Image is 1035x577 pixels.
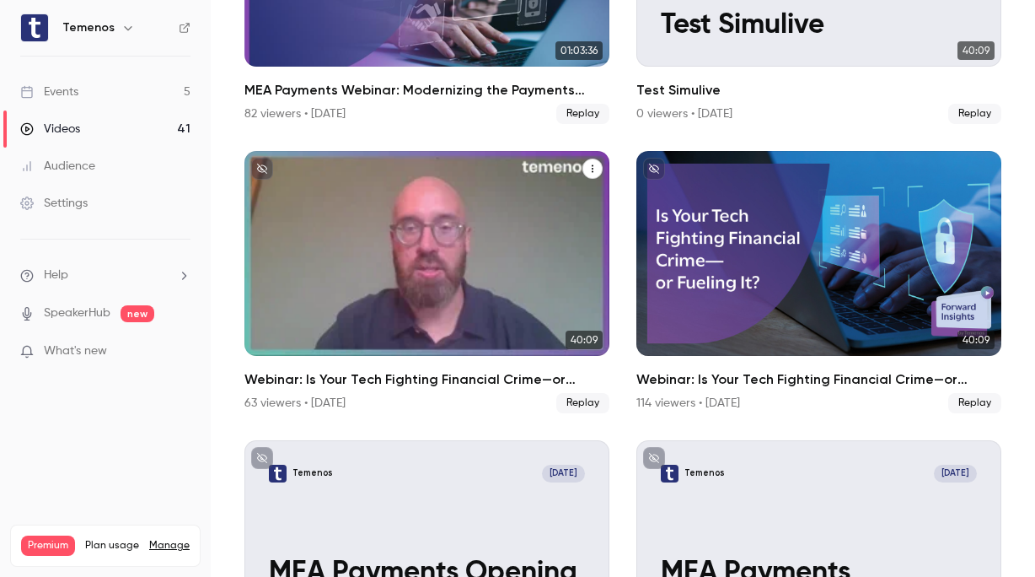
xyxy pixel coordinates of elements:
h2: Webinar: Is Your Tech Fighting Financial Crime—or Fueling It? [636,369,1001,390]
span: Replay [948,393,1001,413]
span: 40:09 [957,331,995,349]
span: [DATE] [542,465,585,483]
div: Settings [20,195,88,212]
img: Temenos [21,14,48,41]
span: Premium [21,536,75,556]
img: MEA Payments Opening recording [269,465,287,483]
div: Audience [20,158,95,175]
div: 0 viewers • [DATE] [636,105,732,122]
span: [DATE] [934,465,977,483]
span: Replay [556,393,609,413]
span: 01:03:36 [555,41,603,60]
h2: Webinar: Is Your Tech Fighting Financial Crime—or Fueling It? [244,369,609,390]
li: Webinar: Is Your Tech Fighting Financial Crime—or Fueling It? [636,151,1001,414]
div: 63 viewers • [DATE] [244,395,346,412]
span: Help [44,267,68,284]
p: Test Simulive [661,9,978,42]
button: unpublished [251,158,273,180]
p: Temenos [684,467,724,480]
div: 114 viewers • [DATE] [636,395,740,412]
button: unpublished [251,447,273,469]
button: unpublished [643,158,665,180]
span: Replay [556,104,609,124]
button: unpublished [643,447,665,469]
span: 40:09 [566,331,603,349]
span: new [121,305,154,322]
div: 82 viewers • [DATE] [244,105,346,122]
a: 40:09Webinar: Is Your Tech Fighting Financial Crime—or Fueling It?63 viewers • [DATE]Replay [244,151,609,414]
h2: MEA Payments Webinar: Modernizing the Payments Technology Stack for Banks in [DATE] and Beyond [244,80,609,100]
li: help-dropdown-opener [20,267,190,284]
span: What's new [44,342,107,360]
span: 40:09 [957,41,995,60]
div: Events [20,84,78,100]
p: Temenos [292,467,332,480]
iframe: Noticeable Trigger [170,344,190,359]
span: Replay [948,104,1001,124]
h2: Test Simulive [636,80,1001,100]
span: Plan usage [85,539,139,553]
h6: Temenos [62,19,115,36]
a: Manage [149,539,190,553]
a: 40:09Webinar: Is Your Tech Fighting Financial Crime—or Fueling It?114 viewers • [DATE]Replay [636,151,1001,414]
a: SpeakerHub [44,305,110,322]
img: MEA Payments Recording [661,465,678,483]
div: Videos [20,121,80,138]
li: Webinar: Is Your Tech Fighting Financial Crime—or Fueling It? [244,151,609,414]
